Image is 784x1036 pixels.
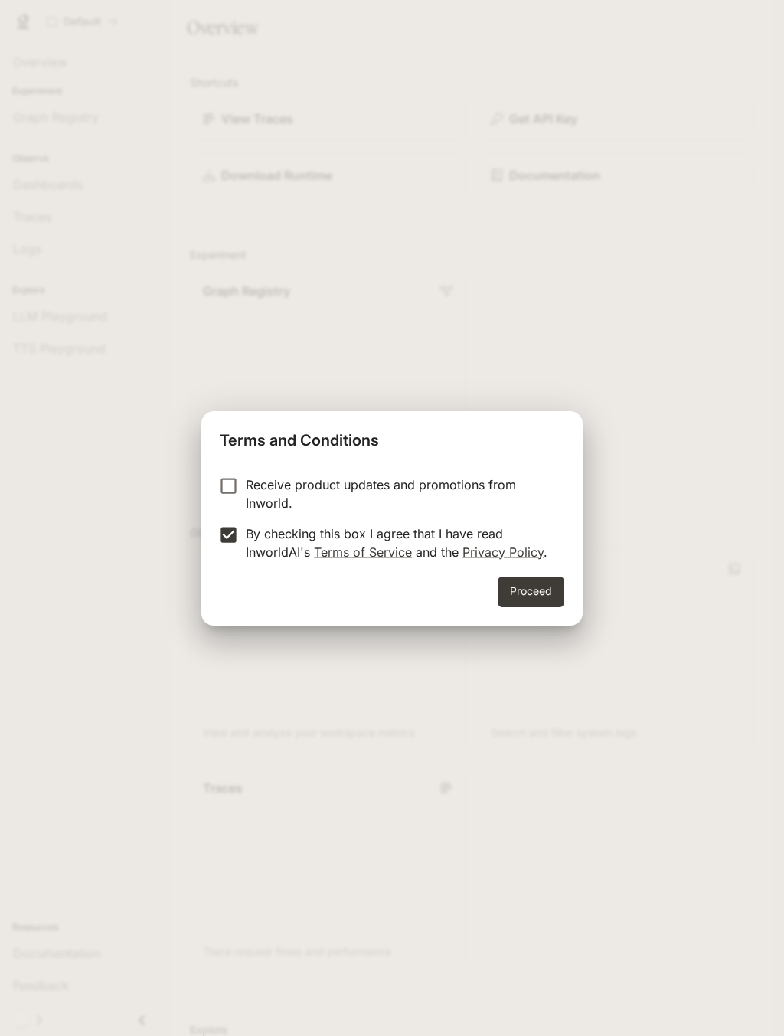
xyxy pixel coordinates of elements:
a: Privacy Policy [462,544,544,560]
h2: Terms and Conditions [201,411,583,463]
a: Terms of Service [314,544,412,560]
p: By checking this box I agree that I have read InworldAI's and the . [246,525,552,561]
button: Proceed [498,577,564,607]
p: Receive product updates and promotions from Inworld. [246,476,552,512]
